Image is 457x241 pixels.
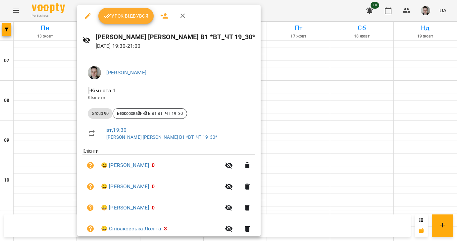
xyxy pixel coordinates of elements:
button: Урок відбувся [98,8,154,24]
span: Урок відбувся [104,12,149,20]
button: Візит ще не сплачено. Додати оплату? [82,221,98,237]
span: 0 [152,204,155,211]
button: Візит ще не сплачено. Додати оплату? [82,200,98,216]
span: Безкоровайний В В1 ВТ_ЧТ 19_30 [113,111,187,117]
span: - Кімната 1 [88,87,117,94]
a: вт , 19:30 [106,127,127,133]
span: 3 [164,225,167,232]
span: Group 90 [88,111,113,117]
p: [DATE] 19:30 - 21:00 [96,42,255,50]
div: Безкоровайний В В1 ВТ_ЧТ 19_30 [113,108,187,119]
a: 😀 [PERSON_NAME] [101,204,149,212]
a: 😀 Співаковська Лоліта [101,225,161,233]
img: 6b275a82d3d36e684673400179d5a963.jpg [88,66,101,79]
a: [PERSON_NAME] [106,69,146,76]
span: 0 [152,183,155,190]
button: Візит ще не сплачено. Додати оплату? [82,157,98,173]
p: Кімната [88,95,250,101]
a: 😀 [PERSON_NAME] [101,183,149,191]
button: Візит ще не сплачено. Додати оплату? [82,179,98,195]
a: 😀 [PERSON_NAME] [101,161,149,169]
span: 0 [152,162,155,168]
a: [PERSON_NAME] [PERSON_NAME] В1 *ВТ_ЧТ 19_30* [106,134,217,140]
h6: [PERSON_NAME] [PERSON_NAME] В1 *ВТ_ЧТ 19_30* [96,32,255,42]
